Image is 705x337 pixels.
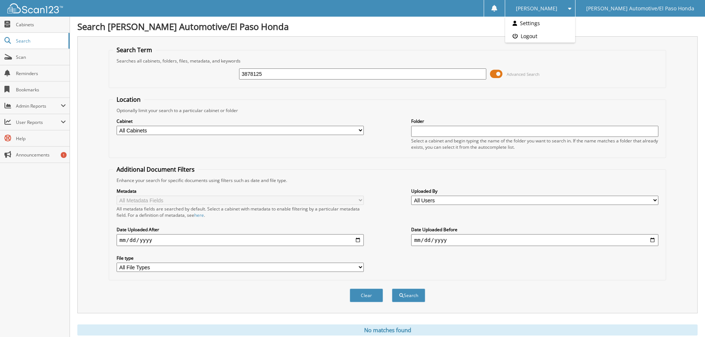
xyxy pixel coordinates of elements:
input: start [117,234,364,246]
label: Uploaded By [411,188,658,194]
label: Folder [411,118,658,124]
div: Select a cabinet and begin typing the name of the folder you want to search in. If the name match... [411,138,658,150]
label: Date Uploaded Before [411,226,658,233]
a: Settings [505,17,575,30]
legend: Additional Document Filters [113,165,198,173]
span: Search [16,38,65,44]
span: Scan [16,54,66,60]
span: User Reports [16,119,61,125]
a: here [194,212,204,218]
a: Logout [505,30,575,43]
span: Advanced Search [507,71,540,77]
input: end [411,234,658,246]
button: Search [392,289,425,302]
label: File type [117,255,364,261]
label: Date Uploaded After [117,226,364,233]
div: Enhance your search for specific documents using filters such as date and file type. [113,177,662,183]
span: Admin Reports [16,103,61,109]
div: 1 [61,152,67,158]
img: scan123-logo-white.svg [7,3,63,13]
iframe: Chat Widget [668,301,705,337]
div: All metadata fields are searched by default. Select a cabinet with metadata to enable filtering b... [117,206,364,218]
span: Announcements [16,152,66,158]
span: Bookmarks [16,87,66,93]
div: Searches all cabinets, folders, files, metadata, and keywords [113,58,662,64]
h1: Search [PERSON_NAME] Automotive/El Paso Honda [77,20,698,33]
div: Optionally limit your search to a particular cabinet or folder [113,107,662,114]
label: Metadata [117,188,364,194]
label: Cabinet [117,118,364,124]
button: Clear [350,289,383,302]
span: Reminders [16,70,66,77]
span: Help [16,135,66,142]
legend: Search Term [113,46,156,54]
div: No matches found [77,324,698,336]
legend: Location [113,95,144,104]
span: [PERSON_NAME] Automotive/El Paso Honda [586,6,694,11]
span: [PERSON_NAME] [516,6,557,11]
span: Cabinets [16,21,66,28]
